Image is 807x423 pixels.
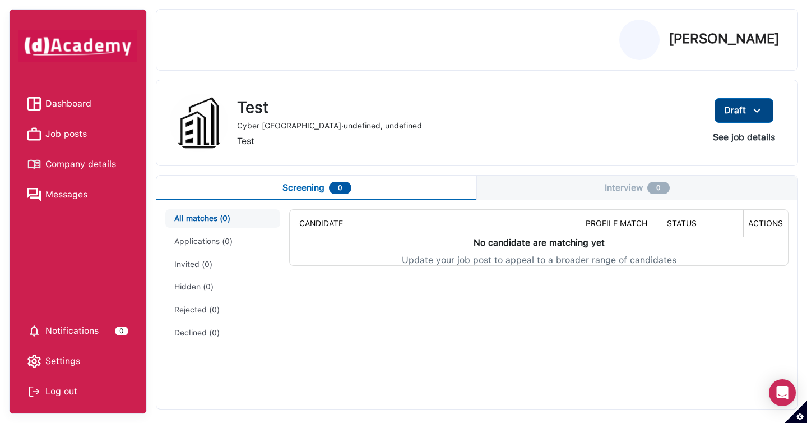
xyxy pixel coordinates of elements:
img: dAcademy [18,30,137,62]
span: STATUS [667,219,697,228]
img: Dashboard icon [27,97,41,111]
div: Log out [27,383,128,400]
button: See job details [704,127,784,148]
div: 0 [329,182,351,194]
span: CANDIDATE [299,219,343,228]
button: Invited (0) [165,255,280,274]
img: menu [750,104,764,118]
button: Declined (0) [165,324,280,342]
button: Hidden (0) [165,278,280,296]
img: Job posts icon [27,127,41,141]
a: Messages iconMessages [27,186,128,203]
img: setting [27,324,41,338]
span: Messages [45,186,87,203]
button: Applications (0) [165,232,280,251]
img: Profile [620,20,659,59]
span: Dashboard [45,95,91,112]
img: Log out [27,385,41,398]
span: Company details [45,156,116,173]
button: Set cookie preferences [785,401,807,423]
button: All matches (0) [165,209,280,228]
img: Company details icon [27,158,41,171]
div: Cyber [GEOGRAPHIC_DATA] · undefined, undefined [237,121,422,131]
span: PROFILE MATCH [586,219,647,228]
img: Messages icon [27,188,41,201]
div: Open Intercom Messenger [769,379,796,406]
span: Settings [45,353,80,370]
button: Interview0 [477,176,797,200]
div: Test [237,135,422,148]
button: Screening0 [156,176,477,200]
img: setting [27,355,41,368]
a: Company details iconCompany details [27,156,128,173]
span: Job posts [45,126,87,142]
div: Test [237,98,422,117]
a: Dashboard iconDashboard [27,95,128,112]
div: 0 [115,327,128,335]
p: [PERSON_NAME] [669,32,780,45]
img: job-image [170,94,228,152]
span: ACTIONS [748,219,783,228]
span: Notifications [45,323,99,339]
a: Job posts iconJob posts [27,126,128,142]
button: Rejected (0) [165,301,280,319]
button: Draftmenu [715,98,773,123]
div: 0 [647,182,670,194]
div: Draft [724,104,764,117]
